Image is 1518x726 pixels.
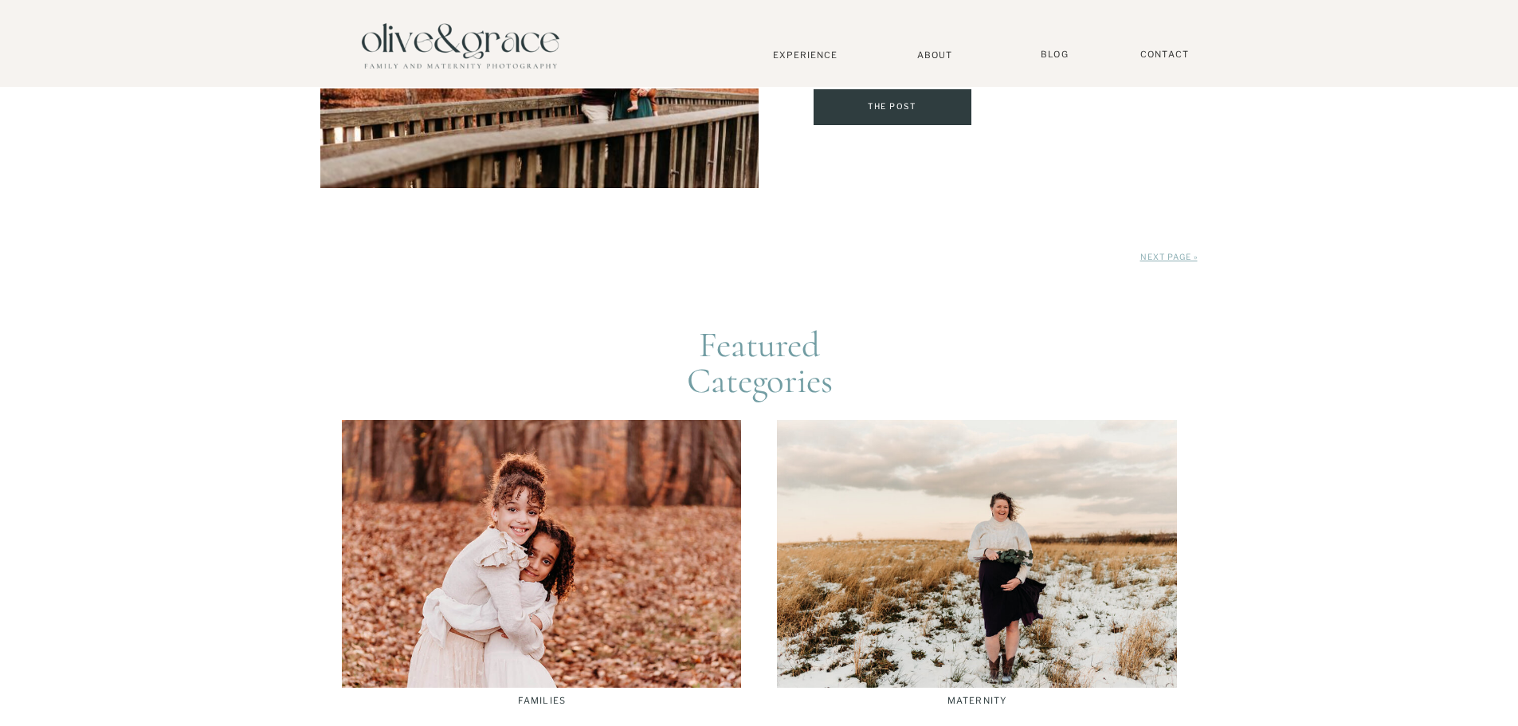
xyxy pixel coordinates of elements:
a: Contact [1133,49,1197,61]
a: BLOG [1035,49,1075,61]
p: Featured Categories [630,327,890,405]
a: About [911,49,959,60]
a: Wilmington DE Photographer [814,89,971,125]
a: Experience [753,49,858,61]
a: The Post [814,98,971,115]
p: The Beauty Throughout the Tri-State Area Hey there, lovely folks! As a Wilmington DE photographer... [814,19,1197,96]
a: Families [343,696,741,707]
a: Next Page » [1140,252,1198,261]
a: Maternity [779,696,1176,707]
